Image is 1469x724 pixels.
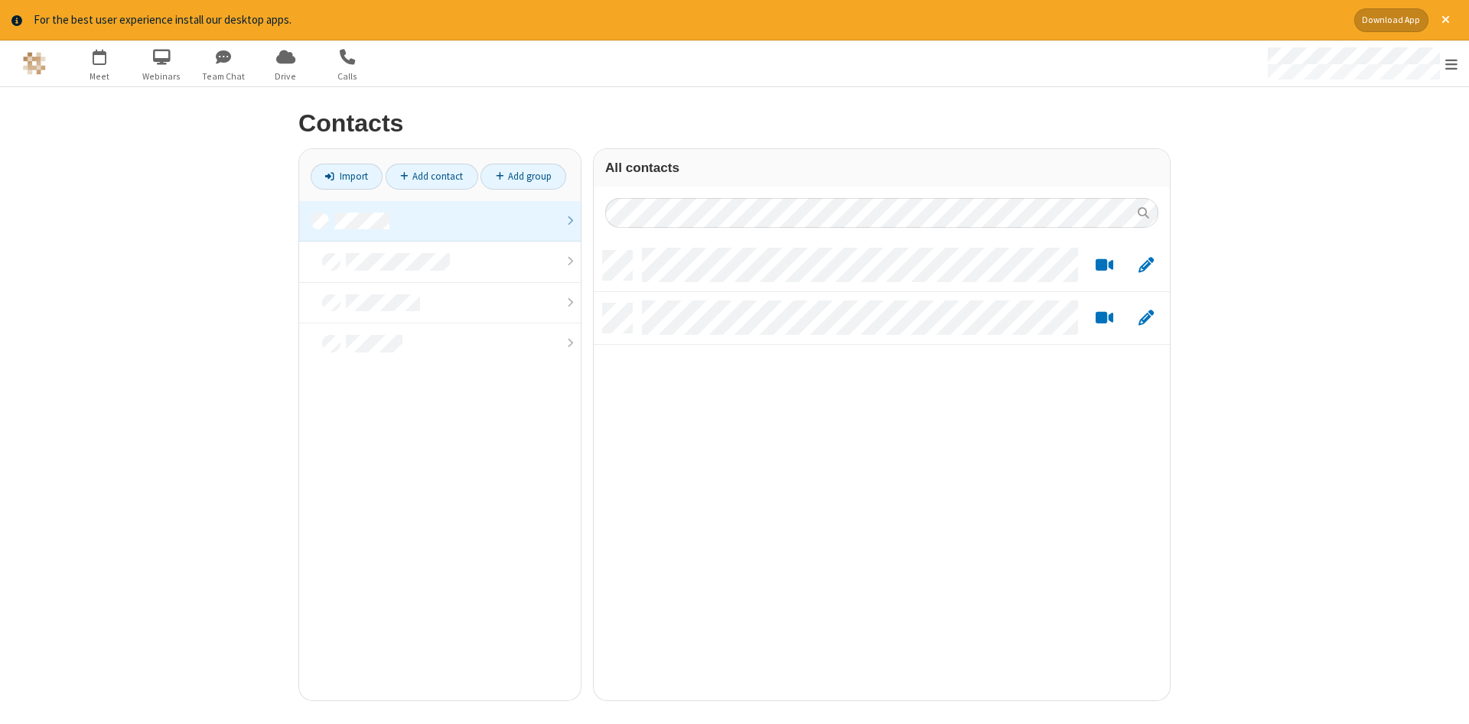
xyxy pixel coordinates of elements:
[34,11,1343,29] div: For the best user experience install our desktop apps.
[605,161,1158,175] h3: All contacts
[133,70,191,83] span: Webinars
[1431,684,1458,713] iframe: Chat
[298,110,1171,137] h2: Contacts
[311,164,383,190] a: Import
[5,41,63,86] button: Logo
[71,70,129,83] span: Meet
[1253,41,1469,86] div: Open menu
[23,52,46,75] img: QA Selenium DO NOT DELETE OR CHANGE
[1354,8,1428,32] button: Download App
[257,70,314,83] span: Drive
[1434,8,1458,32] button: Close alert
[1131,255,1161,274] button: Edit
[594,239,1170,700] div: grid
[1090,308,1119,327] button: Start a video meeting
[319,70,376,83] span: Calls
[480,164,566,190] a: Add group
[1131,308,1161,327] button: Edit
[386,164,478,190] a: Add contact
[1090,255,1119,274] button: Start a video meeting
[195,70,252,83] span: Team Chat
